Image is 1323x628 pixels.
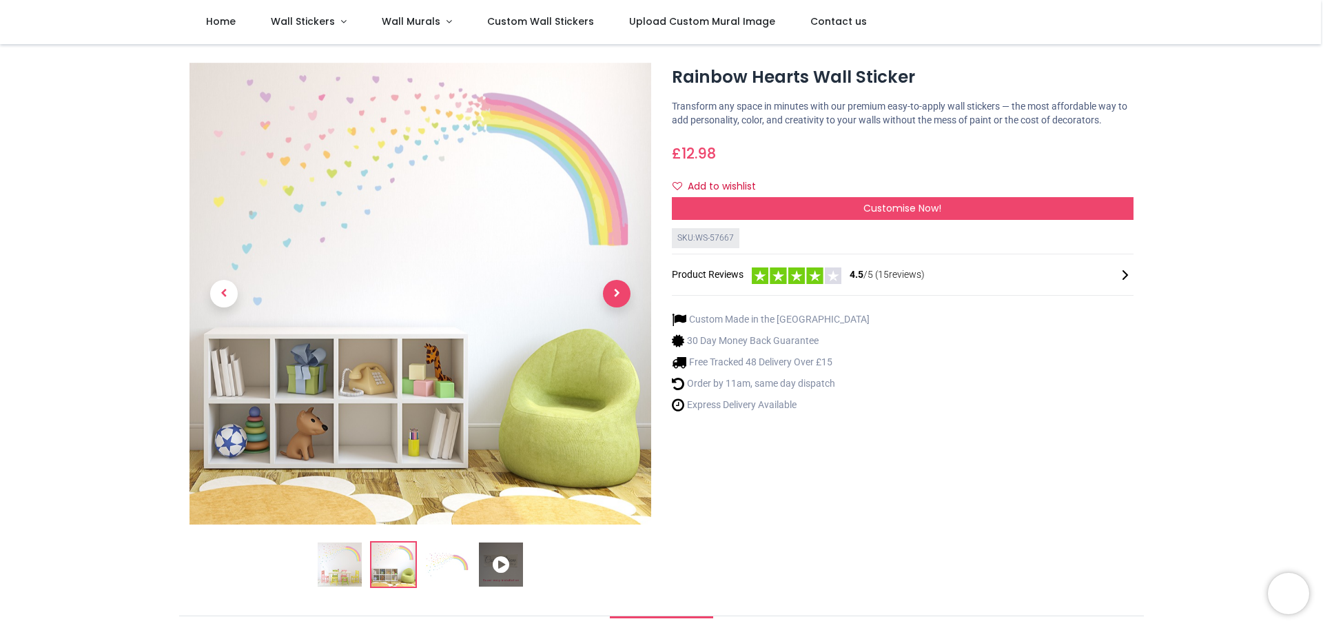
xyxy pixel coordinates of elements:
li: 30 Day Money Back Guarantee [672,334,870,348]
li: Custom Made in the [GEOGRAPHIC_DATA] [672,312,870,327]
span: 4.5 [850,269,863,280]
span: Next [603,280,630,307]
span: Home [206,14,236,28]
span: Previous [210,280,238,307]
img: Rainbow Hearts Wall Sticker [318,543,362,587]
i: Add to wishlist [673,181,682,191]
iframe: Brevo live chat [1268,573,1309,614]
li: Free Tracked 48 Delivery Over £15 [672,355,870,369]
span: /5 ( 15 reviews) [850,268,925,282]
span: Wall Murals [382,14,440,28]
span: Contact us [810,14,867,28]
img: WS-57667-02 [371,543,416,587]
span: £ [672,143,716,163]
img: WS-57667-03 [425,543,469,587]
li: Express Delivery Available [672,398,870,412]
a: Next [582,132,651,455]
button: Add to wishlistAdd to wishlist [672,175,768,199]
span: Customise Now! [863,201,941,215]
span: 12.98 [681,143,716,163]
div: SKU: WS-57667 [672,228,739,248]
img: WS-57667-02 [189,63,651,525]
span: Wall Stickers [271,14,335,28]
span: Upload Custom Mural Image [629,14,775,28]
a: Previous [189,132,258,455]
span: Custom Wall Stickers [487,14,594,28]
div: Product Reviews [672,265,1134,284]
li: Order by 11am, same day dispatch [672,376,870,391]
h1: Rainbow Hearts Wall Sticker [672,65,1134,89]
p: Transform any space in minutes with our premium easy-to-apply wall stickers — the most affordable... [672,100,1134,127]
